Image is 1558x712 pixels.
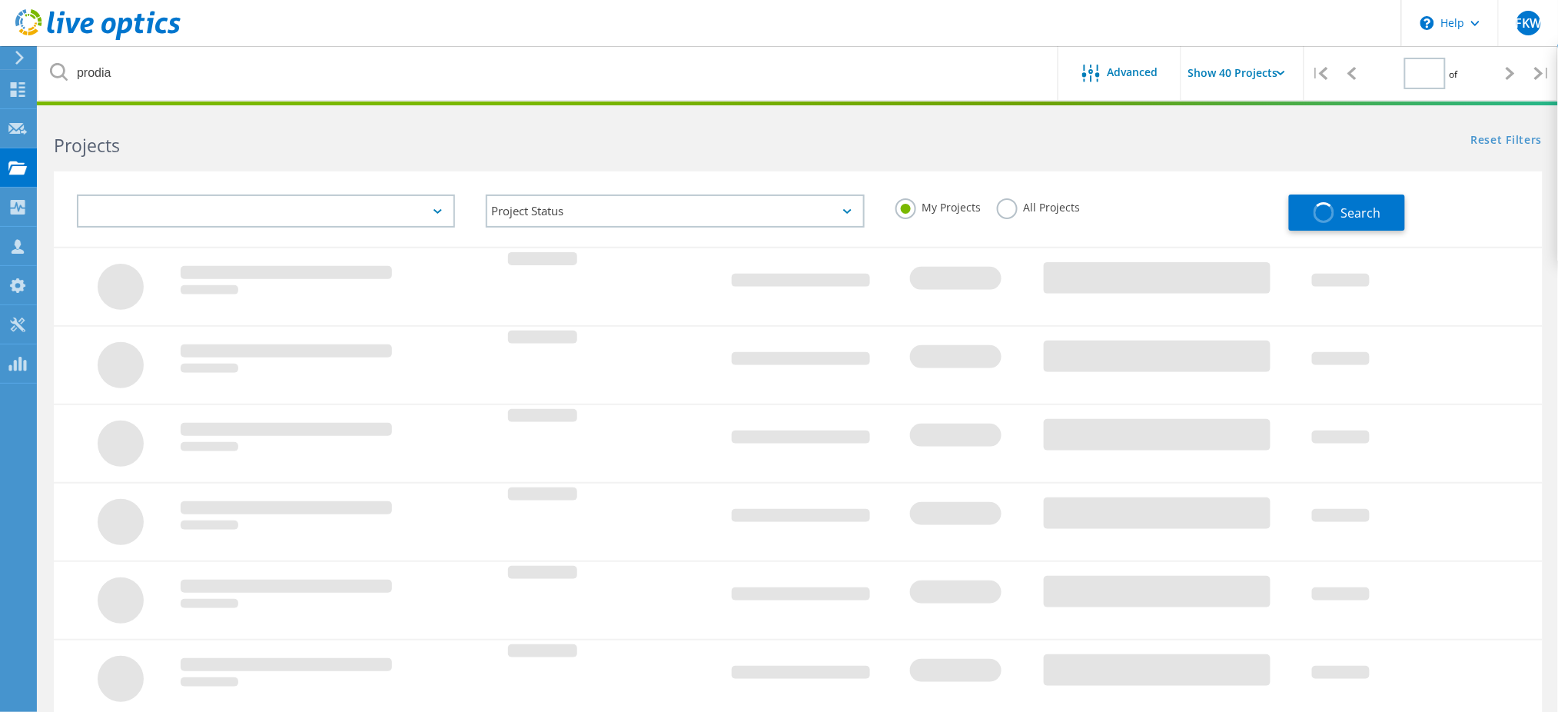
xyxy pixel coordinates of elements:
span: Search [1340,205,1380,221]
button: Search [1289,195,1405,231]
span: FKW [1515,17,1541,29]
b: Projects [54,133,120,158]
label: My Projects [895,198,982,213]
a: Live Optics Dashboard [15,32,181,43]
div: | [1304,46,1336,101]
input: Search projects by name, owner, ID, company, etc [38,46,1059,100]
div: | [1526,46,1558,101]
svg: \n [1420,16,1434,30]
div: Project Status [486,195,864,228]
a: Reset Filters [1471,135,1543,148]
label: All Projects [997,198,1081,213]
span: of [1450,68,1458,81]
span: Advanced [1108,67,1158,78]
